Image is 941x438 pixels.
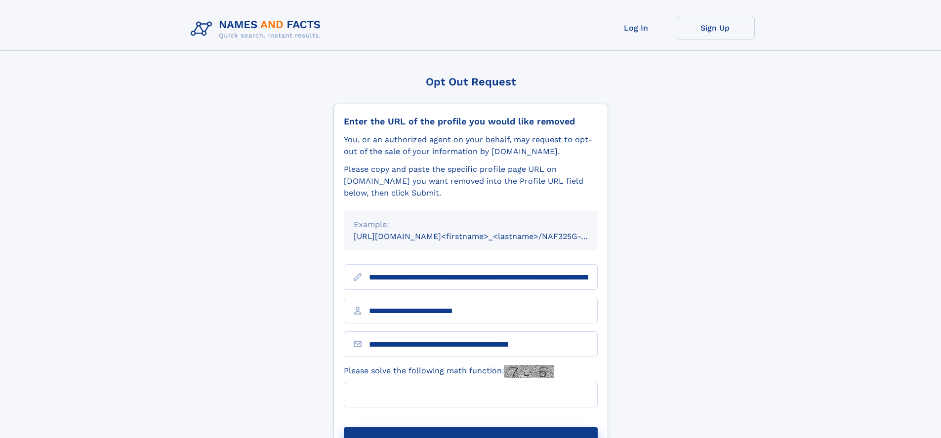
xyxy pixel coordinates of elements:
div: Please copy and paste the specific profile page URL on [DOMAIN_NAME] you want removed into the Pr... [344,163,598,199]
img: Logo Names and Facts [187,16,329,42]
div: You, or an authorized agent on your behalf, may request to opt-out of the sale of your informatio... [344,134,598,158]
div: Enter the URL of the profile you would like removed [344,116,598,127]
a: Sign Up [676,16,755,40]
a: Log In [597,16,676,40]
label: Please solve the following math function: [344,365,554,378]
small: [URL][DOMAIN_NAME]<firstname>_<lastname>/NAF325G-xxxxxxxx [354,232,616,241]
div: Opt Out Request [333,76,608,88]
div: Example: [354,219,588,231]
